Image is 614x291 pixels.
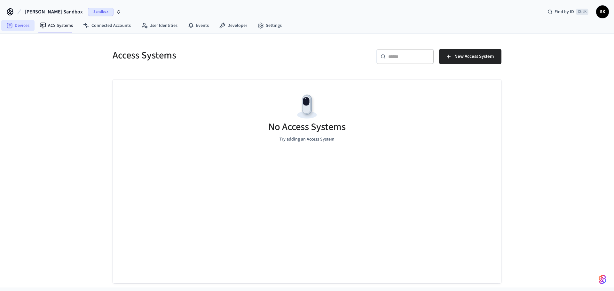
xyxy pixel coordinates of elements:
button: SK [596,5,609,18]
a: Connected Accounts [78,20,136,31]
h5: Access Systems [113,49,303,62]
h5: No Access Systems [268,120,346,134]
span: Ctrl K [576,9,588,15]
p: Try adding an Access System [279,136,335,143]
span: Find by ID [555,9,574,15]
button: New Access System [439,49,501,64]
span: Sandbox [88,8,114,16]
span: [PERSON_NAME] Sandbox [25,8,83,16]
img: Devices Empty State [293,92,321,121]
img: SeamLogoGradient.69752ec5.svg [599,274,606,285]
div: Find by IDCtrl K [542,6,594,18]
a: User Identities [136,20,183,31]
span: New Access System [454,52,494,61]
a: Devices [1,20,35,31]
span: SK [597,6,608,18]
a: Settings [252,20,287,31]
a: Events [183,20,214,31]
a: ACS Systems [35,20,78,31]
a: Developer [214,20,252,31]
